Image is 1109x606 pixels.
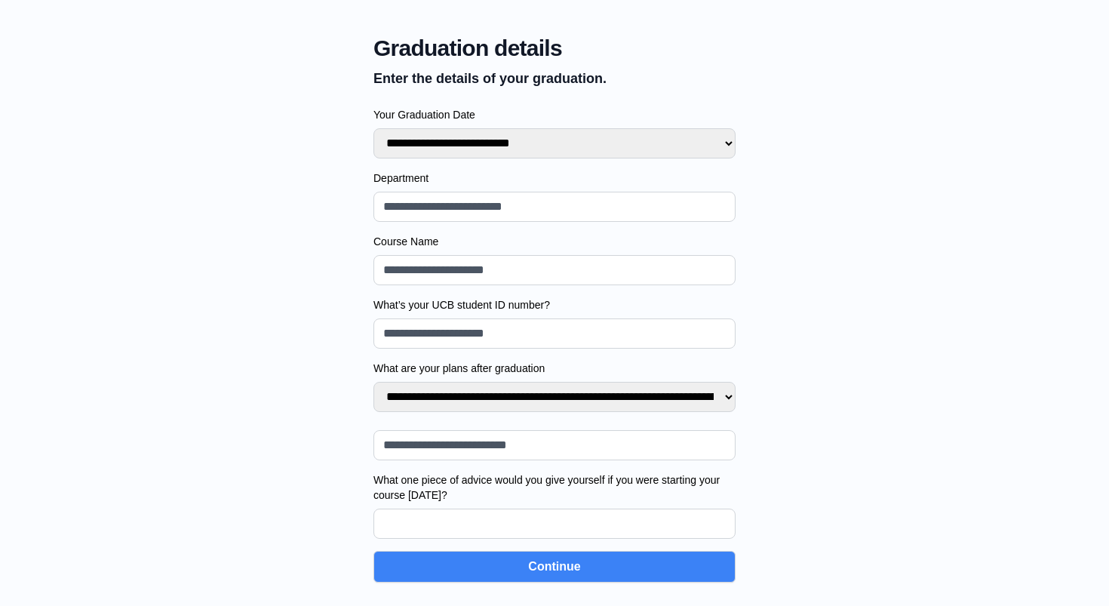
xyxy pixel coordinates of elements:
button: Continue [373,551,736,583]
label: Department [373,171,736,186]
label: What one piece of advice would you give yourself if you were starting your course [DATE]? [373,472,736,503]
p: Enter the details of your graduation. [373,68,736,89]
label: What are your plans after graduation [373,361,736,376]
label: What’s your UCB student ID number? [373,297,736,312]
label: Your Graduation Date [373,107,736,122]
label: Course Name [373,234,736,249]
span: Graduation details [373,35,736,62]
